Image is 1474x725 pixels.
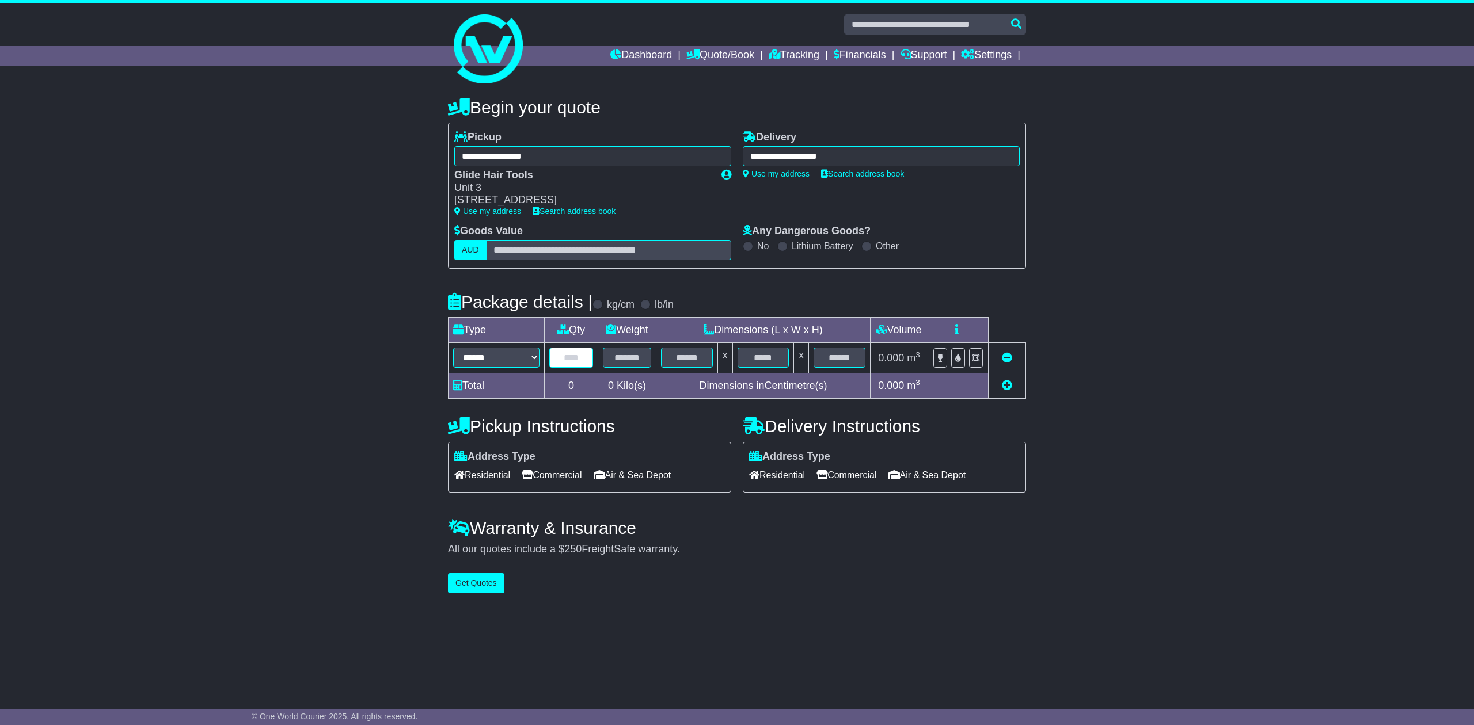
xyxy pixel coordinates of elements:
label: No [757,241,769,251]
a: Use my address [454,207,521,216]
td: x [794,343,809,373]
h4: Begin your quote [448,98,1026,117]
td: Kilo(s) [598,373,656,398]
span: m [907,352,920,364]
a: Support [901,46,947,66]
label: Delivery [743,131,796,144]
td: Dimensions in Centimetre(s) [656,373,870,398]
a: Search address book [533,207,616,216]
div: Unit 3 [454,182,710,194]
label: Address Type [454,451,535,463]
a: Use my address [743,169,810,178]
td: Weight [598,318,656,343]
h4: Delivery Instructions [743,417,1026,436]
a: Add new item [1002,380,1012,391]
span: 250 [564,543,582,555]
label: Lithium Battery [792,241,853,251]
span: 0.000 [878,380,904,391]
h4: Package details | [448,292,592,311]
a: Quote/Book [686,46,754,66]
label: Goods Value [454,225,523,238]
a: Tracking [769,46,819,66]
a: Financials [834,46,886,66]
span: Residential [749,466,805,484]
td: x [717,343,732,373]
sup: 3 [915,378,920,387]
div: Glide Hair Tools [454,169,710,182]
a: Dashboard [610,46,672,66]
span: Residential [454,466,510,484]
td: Volume [870,318,928,343]
sup: 3 [915,350,920,359]
h4: Warranty & Insurance [448,518,1026,537]
span: Air & Sea Depot [888,466,966,484]
button: Get Quotes [448,573,504,593]
span: Commercial [816,466,876,484]
h4: Pickup Instructions [448,417,731,436]
span: 0 [608,380,614,391]
label: Address Type [749,451,830,463]
label: Any Dangerous Goods? [743,225,871,238]
td: Qty [545,318,598,343]
span: m [907,380,920,391]
td: 0 [545,373,598,398]
td: Total [449,373,545,398]
td: Type [449,318,545,343]
td: Dimensions (L x W x H) [656,318,870,343]
label: kg/cm [607,299,635,311]
label: Pickup [454,131,502,144]
a: Remove this item [1002,352,1012,364]
a: Settings [961,46,1012,66]
label: lb/in [655,299,674,311]
span: Commercial [522,466,582,484]
a: Search address book [821,169,904,178]
div: [STREET_ADDRESS] [454,194,710,207]
label: Other [876,241,899,251]
div: All our quotes include a $ FreightSafe warranty. [448,543,1026,556]
label: AUD [454,240,487,260]
span: 0.000 [878,352,904,364]
span: Air & Sea Depot [594,466,671,484]
span: © One World Courier 2025. All rights reserved. [252,712,418,721]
